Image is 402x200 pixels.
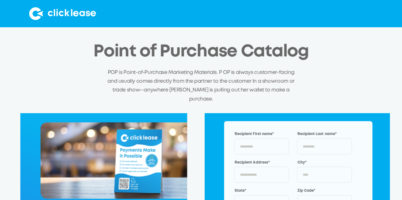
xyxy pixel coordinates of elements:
img: Clicklease logo [29,7,96,20]
label: Recipient Address* [235,160,289,165]
p: POP is Point-of-Purchase Marketing Materials. P OP is always customer-facing and usually comes di... [107,68,295,103]
label: Recipient Last name* [297,132,351,137]
label: State* [235,189,289,194]
label: Zip Code* [297,189,351,194]
label: Recipient First name* [235,132,289,137]
label: City* [297,160,351,165]
h2: Point of Purchase Catalog [93,42,309,61]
